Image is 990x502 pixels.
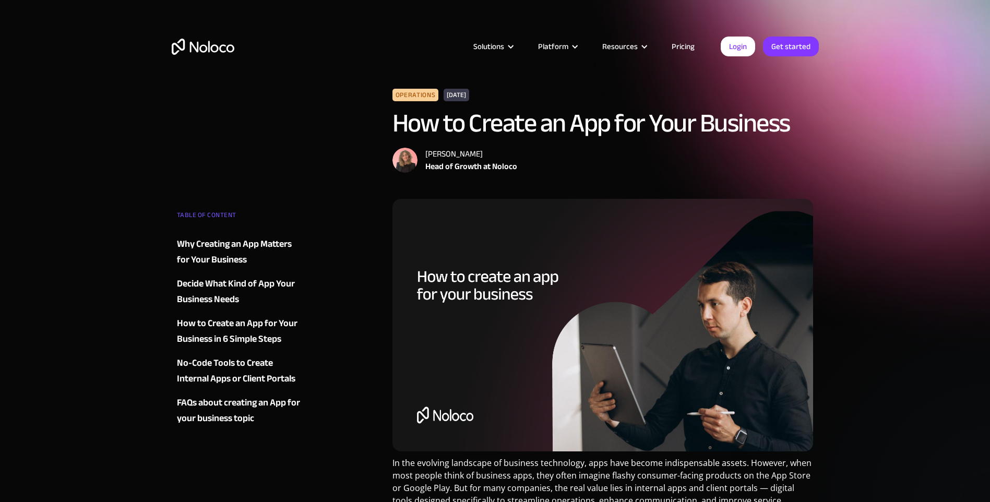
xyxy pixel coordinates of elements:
[177,316,303,347] a: How to Create an App for Your Business in 6 Simple Steps
[177,355,303,387] a: No-Code Tools to Create Internal Apps or Client Portals
[589,40,659,53] div: Resources
[177,236,303,268] a: Why Creating an App Matters for Your Business
[172,39,234,55] a: home
[525,40,589,53] div: Platform
[721,37,755,56] a: Login
[425,148,517,160] div: [PERSON_NAME]
[392,109,814,137] h1: How to Create an App for Your Business
[602,40,638,53] div: Resources
[460,40,525,53] div: Solutions
[177,395,303,426] a: FAQs about creating an App for your business topic
[763,37,819,56] a: Get started
[177,276,303,307] a: Decide What Kind of App Your Business Needs
[538,40,568,53] div: Platform
[473,40,504,53] div: Solutions
[425,160,517,173] div: Head of Growth at Noloco
[659,40,708,53] a: Pricing
[177,207,303,228] div: TABLE OF CONTENT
